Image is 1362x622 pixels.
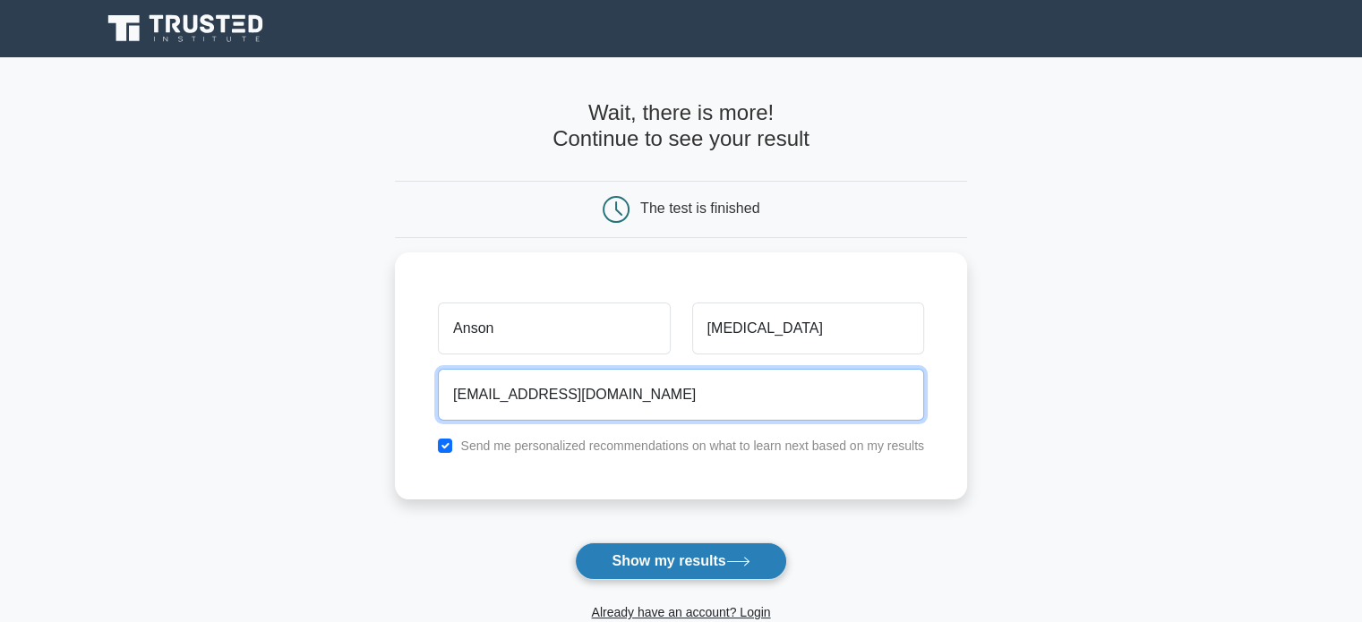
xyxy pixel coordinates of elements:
[395,100,967,152] h4: Wait, there is more! Continue to see your result
[640,200,759,216] div: The test is finished
[438,302,670,354] input: First name
[438,369,924,421] input: Email
[460,439,924,453] label: Send me personalized recommendations on what to learn next based on my results
[692,302,924,354] input: Last name
[575,542,786,580] button: Show my results
[591,605,770,619] a: Already have an account? Login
